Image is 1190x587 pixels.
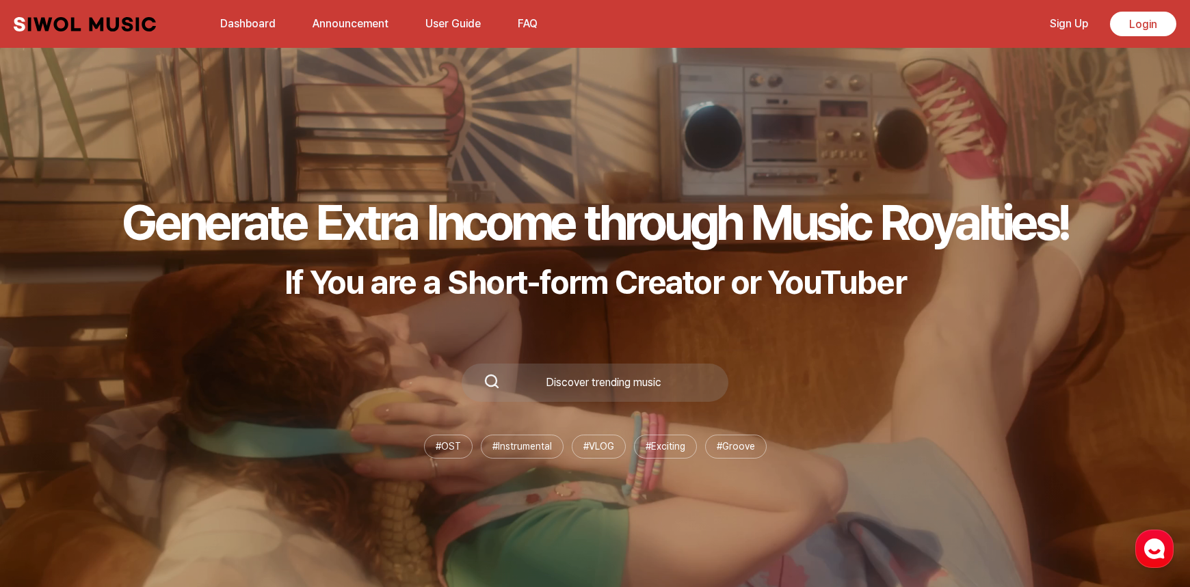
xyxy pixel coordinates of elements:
a: Sign Up [1042,9,1096,38]
a: User Guide [417,9,489,38]
a: Dashboard [212,9,284,38]
h1: Generate Extra Income through Music Royalties! [122,193,1068,251]
li: # Instrumental [481,435,564,459]
a: Announcement [304,9,397,38]
p: If You are a Short-form Creator or YouTuber [122,262,1068,302]
li: # Groove [705,435,767,459]
li: # Exciting [634,435,697,459]
button: FAQ [510,8,546,40]
li: # VLOG [572,435,626,459]
div: Discover trending music [500,377,706,388]
li: # OST [424,435,473,459]
a: Login [1110,12,1176,36]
